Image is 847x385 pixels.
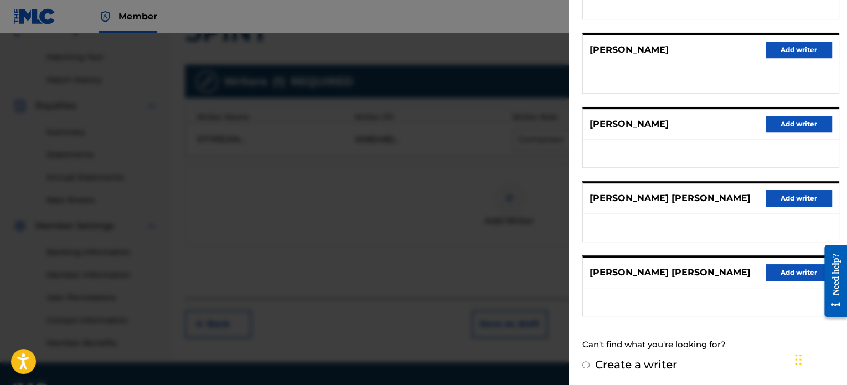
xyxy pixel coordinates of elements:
iframe: Chat Widget [792,332,847,385]
button: Add writer [766,190,832,207]
p: [PERSON_NAME] [PERSON_NAME] [590,192,751,205]
button: Add writer [766,264,832,281]
div: Drag [795,343,802,376]
label: Create a writer [595,358,677,371]
img: Top Rightsholder [99,10,112,23]
button: Add writer [766,42,832,58]
p: [PERSON_NAME] [590,43,669,57]
iframe: Resource Center [816,237,847,326]
p: [PERSON_NAME] [590,117,669,131]
button: Add writer [766,116,832,132]
p: [PERSON_NAME] [PERSON_NAME] [590,266,751,279]
div: Can't find what you're looking for? [582,333,839,357]
span: Member [118,10,157,23]
img: MLC Logo [13,8,56,24]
